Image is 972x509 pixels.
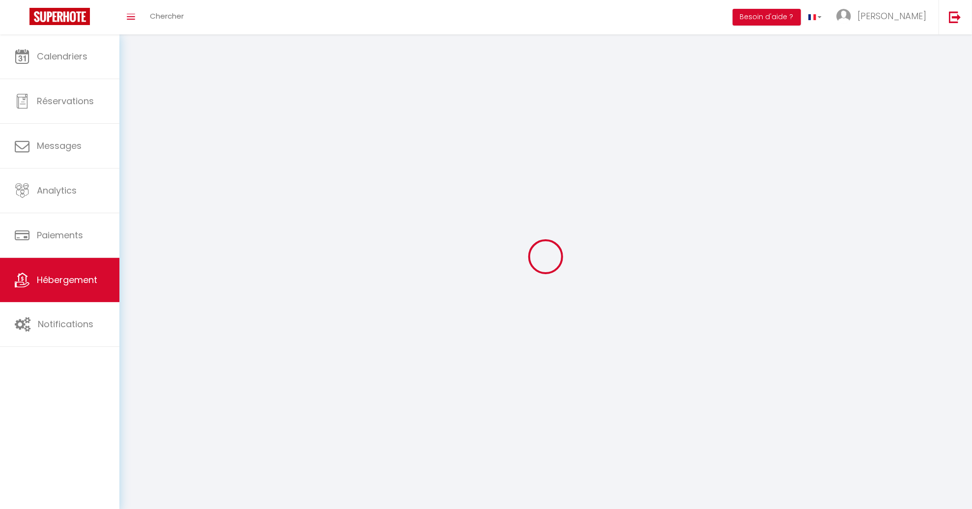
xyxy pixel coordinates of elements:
[37,229,83,241] span: Paiements
[37,184,77,197] span: Analytics
[29,8,90,25] img: Super Booking
[37,140,82,152] span: Messages
[37,274,97,286] span: Hébergement
[733,9,801,26] button: Besoin d'aide ?
[8,4,37,33] button: Ouvrir le widget de chat LiveChat
[37,95,94,107] span: Réservations
[836,9,851,24] img: ...
[858,10,926,22] span: [PERSON_NAME]
[150,11,184,21] span: Chercher
[949,11,961,23] img: logout
[38,318,93,330] span: Notifications
[37,50,87,62] span: Calendriers
[930,465,965,502] iframe: Chat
